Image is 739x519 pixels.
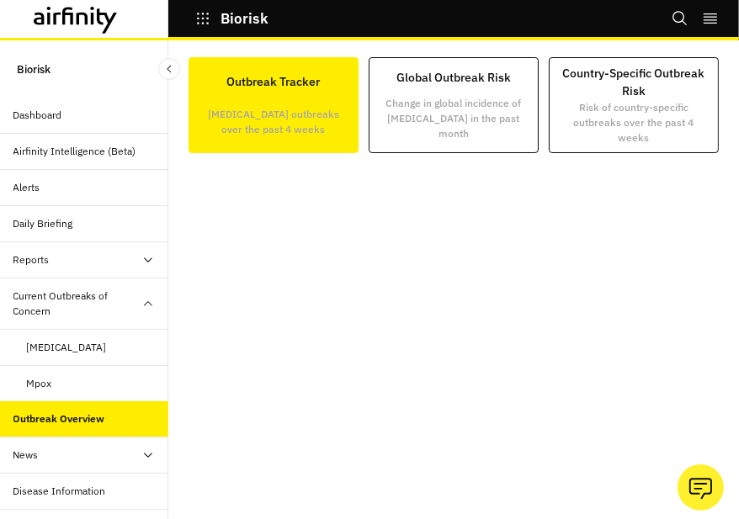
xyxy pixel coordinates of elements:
[27,340,107,355] div: [MEDICAL_DATA]
[13,252,50,267] div: Reports
[195,4,268,33] button: Biorisk
[13,216,73,231] div: Daily Briefing
[380,65,528,146] div: Global Outbreak Risk
[678,464,724,511] button: Ask our analysts
[17,54,51,84] p: Biorisk
[560,65,708,146] div: Country-Specific Outbreak Risk
[13,289,141,319] div: Current Outbreaks of Concern
[380,96,528,141] p: Change in global incidence of [MEDICAL_DATA] in the past month
[13,484,106,499] div: Disease Information
[672,4,688,33] button: Search
[158,58,180,80] button: Close Sidebar
[13,144,136,159] div: Airfinity Intelligence (Beta)
[27,376,52,391] div: Mpox
[13,108,62,123] div: Dashboard
[199,107,348,137] p: [MEDICAL_DATA] outbreaks over the past 4 weeks
[13,411,105,426] div: Outbreak Overview
[560,100,708,146] p: Risk of country-specific outbreaks over the past 4 weeks
[221,11,268,26] p: Biorisk
[199,65,348,146] div: Outbreak Tracker
[13,180,40,195] div: Alerts
[13,448,39,463] div: News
